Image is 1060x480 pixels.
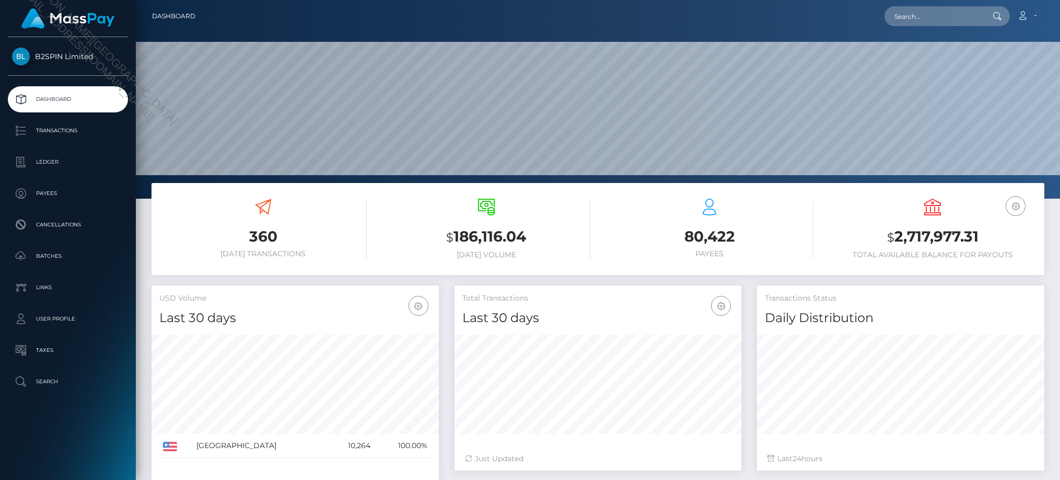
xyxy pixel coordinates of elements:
[765,293,1036,304] h5: Transactions Status
[793,454,801,463] span: 24
[328,434,374,458] td: 10,264
[12,123,124,139] p: Transactions
[8,369,128,395] a: Search
[462,293,734,304] h5: Total Transactions
[8,212,128,238] a: Cancellations
[887,230,894,245] small: $
[465,453,731,464] div: Just Updated
[12,374,124,390] p: Search
[884,6,983,26] input: Search...
[12,92,124,107] p: Dashboard
[159,226,367,247] h3: 360
[12,342,124,358] p: Taxes
[12,311,124,327] p: User Profile
[12,217,124,233] p: Cancellations
[446,230,453,245] small: $
[829,250,1036,259] h6: Total Available Balance for Payouts
[606,249,813,258] h6: Payees
[8,52,128,61] span: B2SPIN Limited
[374,434,431,458] td: 100.00%
[606,226,813,247] h3: 80,422
[767,453,1034,464] div: Last hours
[193,434,328,458] td: [GEOGRAPHIC_DATA]
[12,48,30,65] img: B2SPIN Limited
[8,243,128,269] a: Batches
[382,250,590,259] h6: [DATE] Volume
[12,154,124,170] p: Ledger
[8,149,128,175] a: Ledger
[159,293,431,304] h5: USD Volume
[8,180,128,207] a: Payees
[152,5,195,27] a: Dashboard
[159,249,367,258] h6: [DATE] Transactions
[159,309,431,327] h4: Last 30 days
[829,226,1036,248] h3: 2,717,977.31
[12,280,124,295] p: Links
[8,306,128,332] a: User Profile
[12,186,124,201] p: Payees
[765,309,1036,327] h4: Daily Distribution
[8,86,128,112] a: Dashboard
[12,248,124,264] p: Batches
[462,309,734,327] h4: Last 30 days
[8,118,128,144] a: Transactions
[8,275,128,301] a: Links
[21,8,114,29] img: MassPay Logo
[8,337,128,363] a: Taxes
[163,442,177,451] img: US.png
[382,226,590,248] h3: 186,116.04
